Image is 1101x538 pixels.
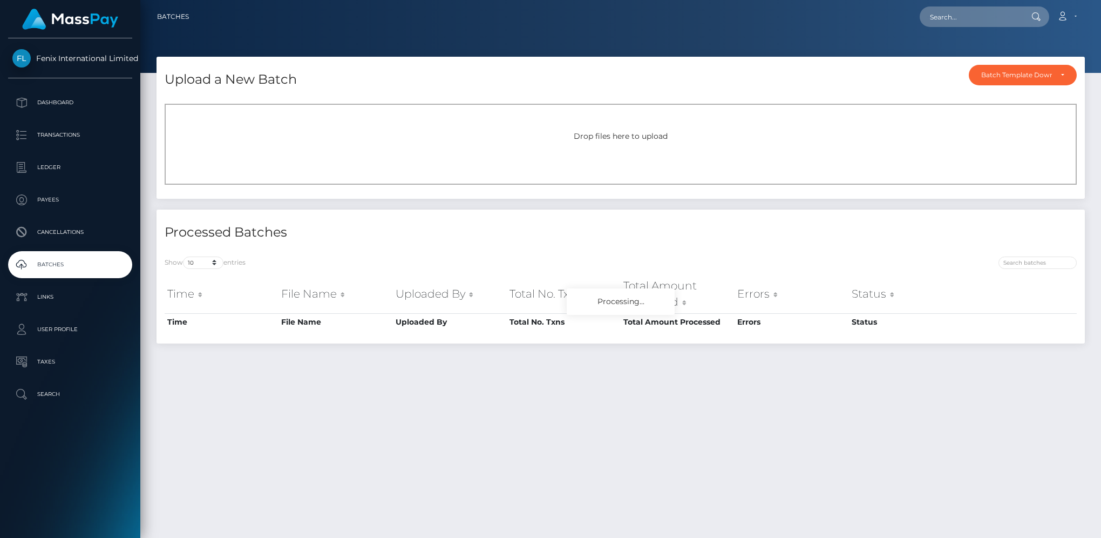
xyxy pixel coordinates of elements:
button: Batch Template Download [969,65,1077,85]
a: Search [8,381,132,408]
a: User Profile [8,316,132,343]
th: Total No. Txns [507,275,621,313]
p: Cancellations [12,224,128,240]
img: MassPay Logo [22,9,118,30]
a: Dashboard [8,89,132,116]
p: Search [12,386,128,402]
div: Batch Template Download [981,71,1052,79]
th: Errors [735,275,848,313]
th: Time [165,275,278,313]
a: Ledger [8,154,132,181]
a: Transactions [8,122,132,149]
p: User Profile [12,321,128,338]
p: Transactions [12,127,128,143]
th: Errors [735,313,848,331]
h4: Upload a New Batch [165,70,297,89]
a: Links [8,284,132,311]
a: Payees [8,186,132,213]
img: Fenix International Limited [12,49,31,68]
h4: Processed Batches [165,223,613,242]
input: Search... [920,6,1021,27]
span: Fenix International Limited [8,53,132,63]
th: Status [849,275,963,313]
div: Processing... [567,288,675,315]
p: Payees [12,192,128,208]
th: Total No. Txns [507,313,621,331]
a: Batches [157,5,189,28]
th: Total Amount Processed [621,313,735,331]
span: Drop files here to upload [574,131,668,141]
label: Show entries [165,257,246,269]
select: Showentries [183,257,223,269]
th: File Name [278,275,392,313]
p: Ledger [12,159,128,176]
p: Batches [12,257,128,273]
input: Search batches [998,257,1077,269]
th: Total Amount Processed [621,275,735,313]
a: Taxes [8,348,132,375]
a: Batches [8,251,132,278]
th: Time [165,313,278,331]
th: Status [849,313,963,331]
p: Dashboard [12,95,128,111]
th: File Name [278,313,392,331]
a: Cancellations [8,219,132,246]
p: Links [12,289,128,305]
th: Uploaded By [393,275,507,313]
p: Taxes [12,354,128,370]
th: Uploaded By [393,313,507,331]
